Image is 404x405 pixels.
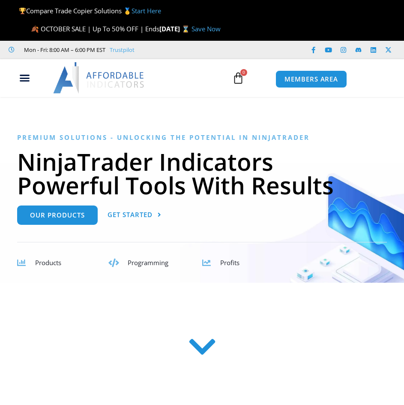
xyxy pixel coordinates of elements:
span: 0 [240,69,247,76]
span: Products [35,258,61,267]
a: MEMBERS AREA [275,70,347,88]
a: 0 [219,66,257,91]
strong: [DATE] ⌛ [159,24,192,33]
h1: NinjaTrader Indicators Powerful Tools With Results [17,150,387,197]
a: Get Started [108,206,162,225]
span: Mon - Fri: 8:00 AM – 6:00 PM EST [22,45,105,55]
a: Our Products [17,206,98,225]
span: 🍂 OCTOBER SALE | Up To 50% OFF | Ends [31,24,159,33]
span: Our Products [30,212,85,218]
span: MEMBERS AREA [284,76,338,82]
span: Profits [220,258,239,267]
img: LogoAI | Affordable Indicators – NinjaTrader [53,62,145,93]
a: Trustpilot [110,45,135,55]
a: Start Here [132,6,161,15]
h6: Premium Solutions - Unlocking the Potential in NinjaTrader [17,133,387,142]
a: Save Now [192,24,221,33]
span: Programming [128,258,168,267]
span: Compare Trade Copier Solutions 🥇 [19,6,161,15]
span: Get Started [108,212,153,218]
img: 🏆 [19,8,26,14]
div: Menu Toggle [4,70,44,86]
